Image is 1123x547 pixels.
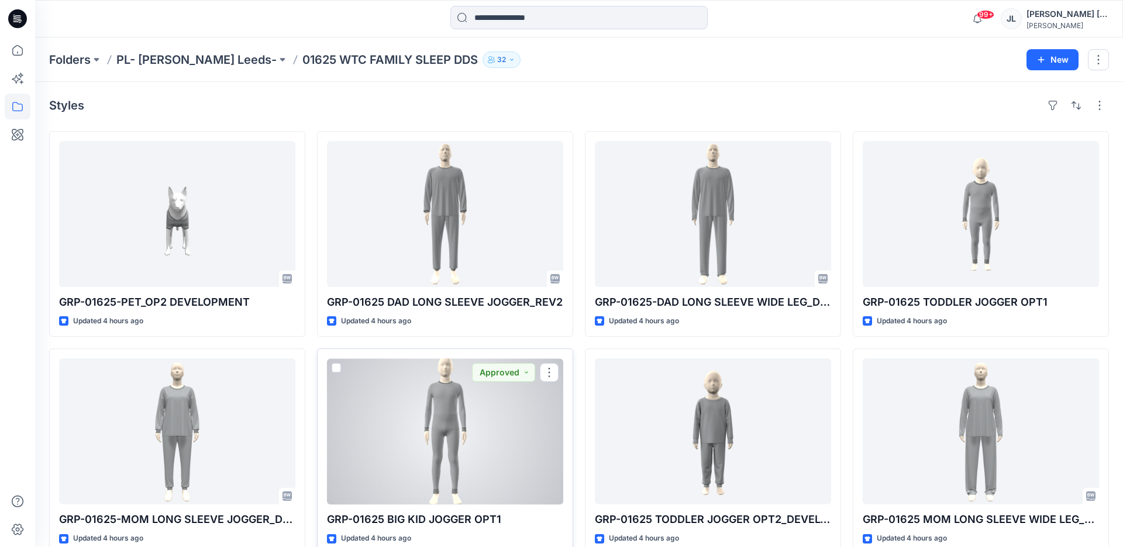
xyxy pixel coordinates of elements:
span: 99+ [977,10,994,19]
a: GRP-01625-DAD LONG SLEEVE WIDE LEG_DEVELOPMENT [595,141,831,287]
a: GRP-01625 TODDLER JOGGER OPT2_DEVELOPMENT [595,358,831,504]
p: GRP-01625 TODDLER JOGGER OPT2_DEVELOPMENT [595,511,831,528]
p: 01625 WTC FAMILY SLEEP DDS [302,52,478,68]
p: GRP-01625-DAD LONG SLEEVE WIDE LEG_DEVELOPMENT [595,294,831,310]
a: GRP-01625 MOM LONG SLEEVE WIDE LEG_DEV [863,358,1099,504]
p: GRP-01625-PET_OP2 DEVELOPMENT [59,294,295,310]
button: New [1026,49,1079,70]
a: GRP-01625 DAD LONG SLEEVE JOGGER_REV2 [327,141,563,287]
div: [PERSON_NAME] [PERSON_NAME] [1026,7,1108,21]
p: Updated 4 hours ago [877,532,947,545]
a: GRP-01625 TODDLER JOGGER OPT1 [863,141,1099,287]
p: GRP-01625 DAD LONG SLEEVE JOGGER_REV2 [327,294,563,310]
p: Updated 4 hours ago [609,315,679,327]
p: GRP-01625 MOM LONG SLEEVE WIDE LEG_DEV [863,511,1099,528]
h4: Styles [49,98,84,112]
p: GRP-01625 TODDLER JOGGER OPT1 [863,294,1099,310]
a: PL- [PERSON_NAME] Leeds- [116,52,277,68]
a: Folders [49,52,91,68]
a: GRP-01625 BIG KID JOGGER OPT1 [327,358,563,504]
div: [PERSON_NAME] [1026,21,1108,30]
p: Updated 4 hours ago [73,315,143,327]
a: GRP-01625-MOM LONG SLEEVE JOGGER_DEV_REV2 [59,358,295,504]
p: GRP-01625-MOM LONG SLEEVE JOGGER_DEV_REV2 [59,511,295,528]
p: GRP-01625 BIG KID JOGGER OPT1 [327,511,563,528]
p: Updated 4 hours ago [341,315,411,327]
div: JL [1001,8,1022,29]
p: Updated 4 hours ago [609,532,679,545]
p: Updated 4 hours ago [877,315,947,327]
a: GRP-01625-PET_OP2 DEVELOPMENT [59,141,295,287]
p: Updated 4 hours ago [73,532,143,545]
p: Updated 4 hours ago [341,532,411,545]
p: 32 [497,53,506,66]
button: 32 [483,52,521,68]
